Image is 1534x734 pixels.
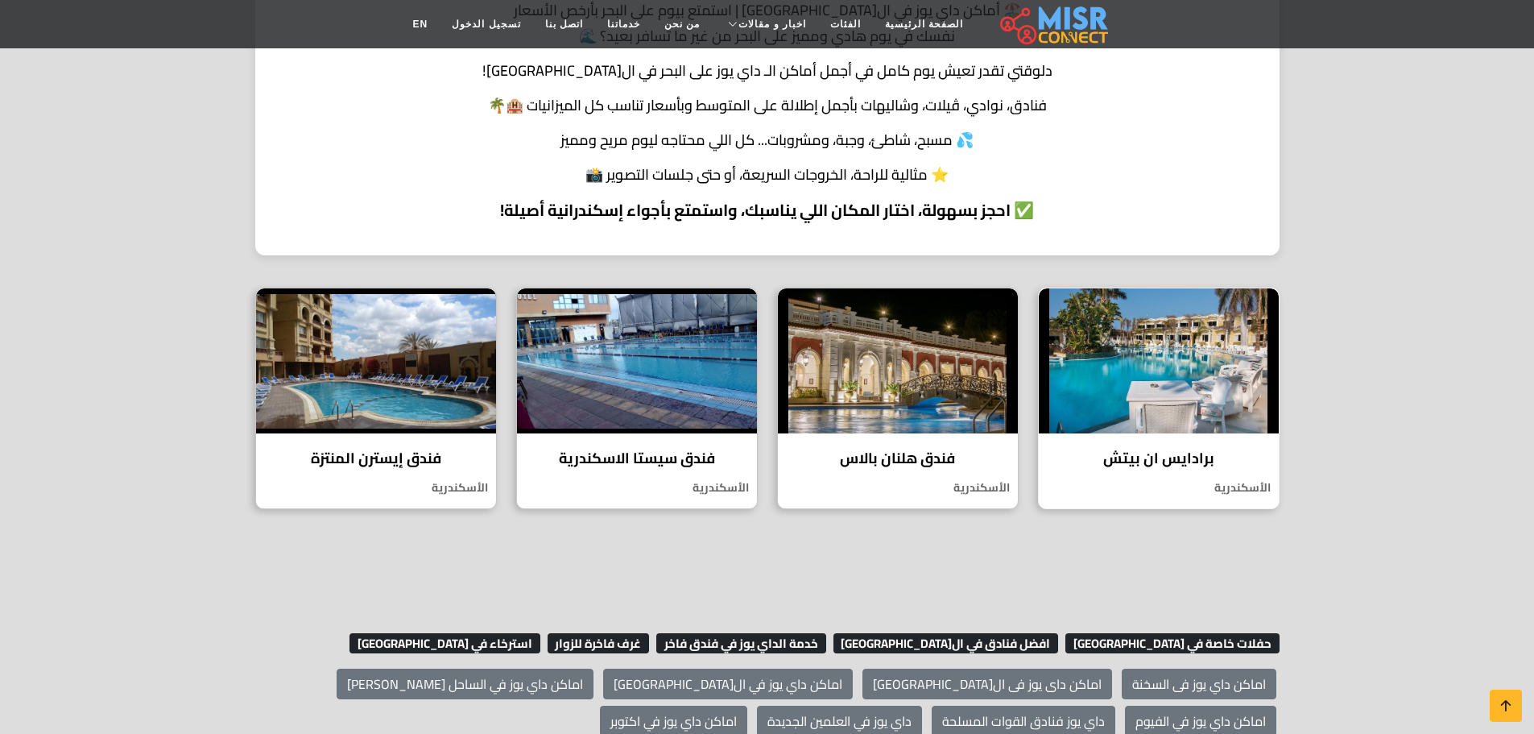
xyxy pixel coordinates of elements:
img: فندق إيسترن المنتزة [256,288,496,433]
img: فندق هلنان بالاس [778,288,1018,433]
span: حفلات خاصة في [GEOGRAPHIC_DATA] [1065,633,1280,654]
p: دلوقتي تقدر تعيش يوم كامل في أجمل أماكن الـ داي يوز على البحر في ال[GEOGRAPHIC_DATA]! [275,60,1259,81]
a: استرخاء في [GEOGRAPHIC_DATA] [345,631,540,655]
a: حفلات خاصة في [GEOGRAPHIC_DATA] [1061,631,1280,655]
a: فندق سيستا الاسكندرية فندق سيستا الاسكندرية الأسكندرية [507,288,767,509]
h4: فندق إيسترن المنتزة [268,450,484,467]
a: برادايس ان بيتش برادايس ان بيتش الأسكندرية [1028,288,1289,509]
a: فندق إيسترن المنتزة فندق إيسترن المنتزة الأسكندرية [246,288,507,509]
span: خدمة الداي يوز في فندق فاخر [656,633,826,654]
a: EN [401,9,440,39]
a: غرف فاخرة للزوار [544,631,650,655]
a: الصفحة الرئيسية [873,9,975,39]
span: استرخاء في [GEOGRAPHIC_DATA] [349,633,540,654]
p: 💦 مسبح، شاطئ، وجبة، ومشروبات... كل اللي محتاجه ليوم مريح ومميز [275,129,1259,151]
span: غرف فاخرة للزوار [548,633,650,654]
a: خدمة الداي يوز في فندق فاخر [652,631,826,655]
h4: فندق هلنان بالاس [790,450,1006,467]
a: اماكن داي يوز في الساحل [PERSON_NAME] [337,669,593,699]
a: اماكن داى يوز فى ال[GEOGRAPHIC_DATA] [862,669,1112,699]
p: فنادق، نوادي، ڤيلات، وشاليهات بأجمل إطلالة على المتوسط وبأسعار تناسب كل الميزانيات 🏨🌴 [275,94,1259,116]
p: ⭐ مثالية للراحة، الخروجات السريعة، أو حتى جلسات التصوير 📸 [275,164,1259,185]
p: الأسكندرية [1039,479,1279,496]
p: الأسكندرية [778,479,1018,496]
p: الأسكندرية [517,479,757,496]
a: من نحن [652,9,712,39]
a: اتصل بنا [533,9,595,39]
h4: برادايس ان بيتش [1051,450,1267,467]
a: تسجيل الدخول [440,9,532,39]
img: برادايس ان بيتش [1039,288,1279,433]
a: الفئات [818,9,873,39]
span: افضل فنادق في ال[GEOGRAPHIC_DATA] [833,633,1059,654]
a: اماكن داي يوز في ال[GEOGRAPHIC_DATA] [603,669,853,699]
img: فندق سيستا الاسكندرية [517,288,757,433]
p: الأسكندرية [256,479,496,496]
span: اخبار و مقالات [738,17,806,31]
a: افضل فنادق في ال[GEOGRAPHIC_DATA] [829,631,1059,655]
p: ✅ احجز بسهولة، اختار المكان اللي يناسبك، واستمتع بأجواء إسكندرانية أصيلة! [275,198,1259,222]
a: اماكن داي يوز فى السخنة [1122,669,1276,699]
img: main.misr_connect [1000,4,1108,44]
h4: فندق سيستا الاسكندرية [529,450,745,467]
a: اخبار و مقالات [712,9,818,39]
a: فندق هلنان بالاس فندق هلنان بالاس الأسكندرية [767,288,1028,509]
a: خدماتنا [595,9,652,39]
